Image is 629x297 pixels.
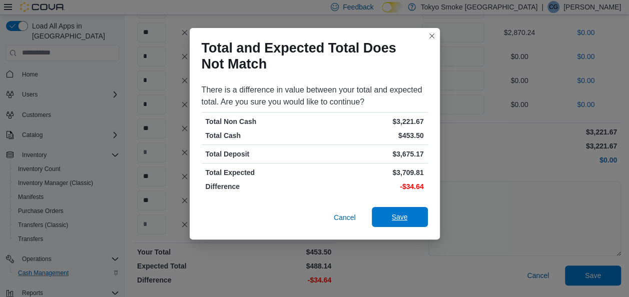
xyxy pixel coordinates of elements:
[426,30,438,42] button: Closes this modal window
[317,167,424,177] p: $3,709.81
[330,207,360,227] button: Cancel
[392,212,408,222] span: Save
[317,130,424,140] p: $453.50
[372,207,428,227] button: Save
[317,116,424,126] p: $3,221.67
[317,149,424,159] p: $3,675.17
[206,149,313,159] p: Total Deposit
[206,130,313,140] p: Total Cash
[317,181,424,191] p: -$34.64
[202,84,428,108] div: There is a difference in value between your total and expected total. Are you sure you would like...
[206,167,313,177] p: Total Expected
[206,116,313,126] p: Total Non Cash
[206,181,313,191] p: Difference
[202,40,420,72] h1: Total and Expected Total Does Not Match
[334,212,356,222] span: Cancel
